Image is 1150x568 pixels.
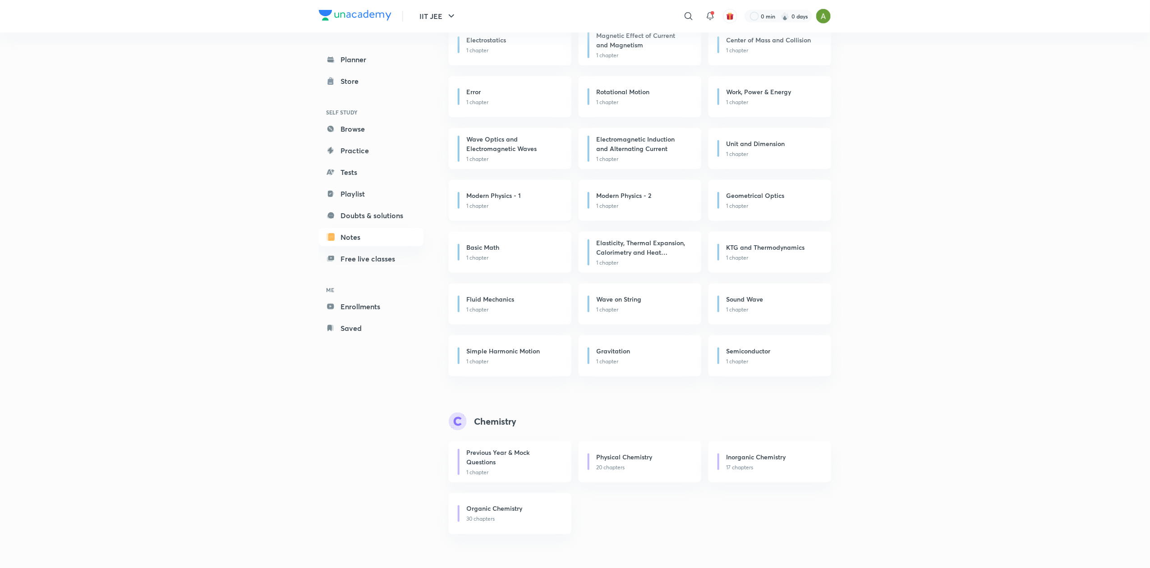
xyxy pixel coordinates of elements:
[708,232,831,273] a: KTG and Thermodynamics1 chapter
[467,448,557,467] h6: Previous Year & Mock Questions
[449,24,571,65] a: Electrostatics1 chapter
[319,163,423,181] a: Tests
[449,232,571,273] a: Basic Math1 chapter
[449,128,571,169] a: Wave Optics and Electromagnetic Waves1 chapter
[597,452,653,462] h6: Physical Chemistry
[727,346,771,356] h6: Semiconductor
[708,441,831,482] a: Inorganic Chemistry17 chapters
[467,35,506,45] h6: Electrostatics
[319,105,423,120] h6: SELF STUDY
[474,415,516,428] h4: Chemistry
[340,76,364,87] div: Store
[727,87,791,96] h6: Work, Power & Energy
[597,357,690,366] p: 1 chapter
[467,134,557,153] h6: Wave Optics and Electromagnetic Waves
[727,191,785,200] h6: Geometrical Optics
[319,185,423,203] a: Playlist
[467,294,515,304] h6: Fluid Mechanics
[467,504,523,513] h6: Organic Chemistry
[726,12,734,20] img: avatar
[579,128,701,169] a: Electromagnetic Induction and Alternating Current1 chapter
[319,120,423,138] a: Browse
[597,463,690,472] p: 20 chapters
[467,468,561,476] p: 1 chapter
[449,180,571,221] a: Modern Physics - 11 chapter
[723,9,737,23] button: avatar
[319,206,423,224] a: Doubts & solutions
[597,87,650,96] h6: Rotational Motion
[449,76,571,117] a: Error1 chapter
[597,259,690,267] p: 1 chapter
[597,155,690,163] p: 1 chapter
[579,335,701,376] a: Gravitation1 chapter
[319,250,423,268] a: Free live classes
[597,191,652,200] h6: Modern Physics - 2
[597,98,690,106] p: 1 chapter
[449,493,571,534] a: Organic Chemistry30 chapters
[597,134,687,153] h6: Electromagnetic Induction and Alternating Current
[708,76,831,117] a: Work, Power & Energy1 chapter
[449,284,571,325] a: Fluid Mechanics1 chapter
[727,202,820,210] p: 1 chapter
[579,180,701,221] a: Modern Physics - 21 chapter
[727,243,805,252] h6: KTG and Thermodynamics
[449,412,467,431] img: syllabus
[597,51,690,60] p: 1 chapter
[319,282,423,298] h6: ME
[708,24,831,65] a: Center of Mass and Collision1 chapter
[319,142,423,160] a: Practice
[597,238,687,257] h6: Elasticity, Thermal Expansion, Calorimetry and Heat Transfer
[597,294,642,304] h6: Wave on String
[781,12,790,21] img: streak
[319,10,391,21] img: Company Logo
[579,441,701,482] a: Physical Chemistry20 chapters
[579,76,701,117] a: Rotational Motion1 chapter
[727,452,786,462] h6: Inorganic Chemistry
[727,306,820,314] p: 1 chapter
[727,254,820,262] p: 1 chapter
[727,357,820,366] p: 1 chapter
[727,150,820,158] p: 1 chapter
[467,254,561,262] p: 1 chapter
[449,441,571,482] a: Previous Year & Mock Questions1 chapter
[467,306,561,314] p: 1 chapter
[467,191,521,200] h6: Modern Physics - 1
[708,284,831,325] a: Sound Wave1 chapter
[414,7,462,25] button: IIT JEE
[319,50,423,69] a: Planner
[727,463,820,472] p: 17 chapters
[467,46,561,55] p: 1 chapter
[449,335,571,376] a: Simple Harmonic Motion1 chapter
[816,9,831,24] img: Ajay A
[319,10,391,23] a: Company Logo
[319,72,423,90] a: Store
[467,98,561,106] p: 1 chapter
[708,128,831,169] a: Unit and Dimension1 chapter
[467,346,540,356] h6: Simple Harmonic Motion
[579,24,701,65] a: Magnetic Effect of Current and Magnetism1 chapter
[579,232,701,273] a: Elasticity, Thermal Expansion, Calorimetry and Heat Transfer1 chapter
[579,284,701,325] a: Wave on String1 chapter
[467,202,561,210] p: 1 chapter
[727,98,820,106] p: 1 chapter
[727,294,764,304] h6: Sound Wave
[467,357,561,366] p: 1 chapter
[319,319,423,337] a: Saved
[467,243,500,252] h6: Basic Math
[727,35,811,45] h6: Center of Mass and Collision
[319,228,423,246] a: Notes
[597,202,690,210] p: 1 chapter
[708,180,831,221] a: Geometrical Optics1 chapter
[467,87,481,96] h6: Error
[319,298,423,316] a: Enrollments
[727,46,820,55] p: 1 chapter
[467,155,561,163] p: 1 chapter
[597,346,630,356] h6: Gravitation
[708,335,831,376] a: Semiconductor1 chapter
[597,306,690,314] p: 1 chapter
[597,31,687,50] h6: Magnetic Effect of Current and Magnetism
[467,515,561,523] p: 30 chapters
[727,139,785,148] h6: Unit and Dimension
